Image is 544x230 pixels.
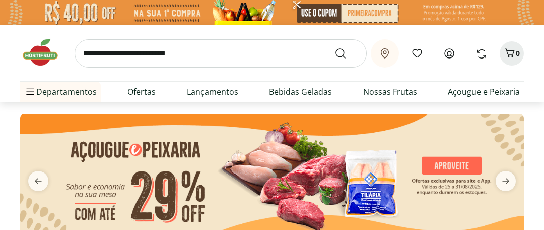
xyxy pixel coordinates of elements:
[269,86,332,98] a: Bebidas Geladas
[127,86,156,98] a: Ofertas
[516,48,520,58] span: 0
[75,39,367,68] input: search
[20,171,56,191] button: previous
[24,80,97,104] span: Departamentos
[334,47,359,60] button: Submit Search
[187,86,238,98] a: Lançamentos
[24,80,36,104] button: Menu
[448,86,520,98] a: Açougue e Peixaria
[20,37,71,68] img: Hortifruti
[363,86,417,98] a: Nossas Frutas
[500,41,524,66] button: Carrinho
[488,171,524,191] button: next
